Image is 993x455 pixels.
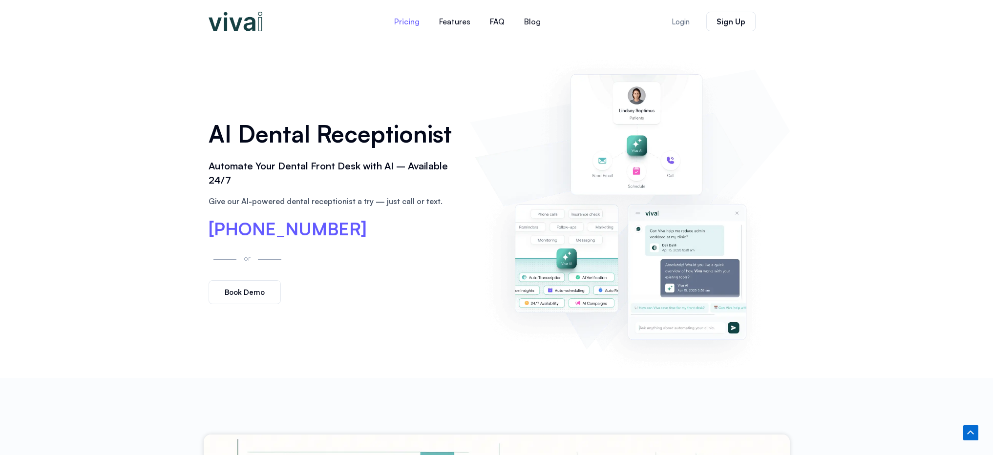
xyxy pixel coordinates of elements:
[706,12,756,31] a: Sign Up
[209,159,461,187] h2: Automate Your Dental Front Desk with AI – Available 24/7
[209,117,461,151] h1: AI Dental Receptionist
[225,289,265,296] span: Book Demo
[514,10,550,33] a: Blog
[480,10,514,33] a: FAQ
[384,10,429,33] a: Pricing
[209,220,367,238] a: [PHONE_NUMBER]
[660,12,701,31] a: Login
[209,280,281,304] a: Book Demo
[241,252,253,264] p: or
[209,195,461,207] p: Give our AI-powered dental receptionist a try — just call or text.
[429,10,480,33] a: Features
[672,18,690,25] span: Login
[475,53,784,368] img: AI dental receptionist dashboard – virtual receptionist dental office
[326,10,609,33] nav: Menu
[717,18,745,25] span: Sign Up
